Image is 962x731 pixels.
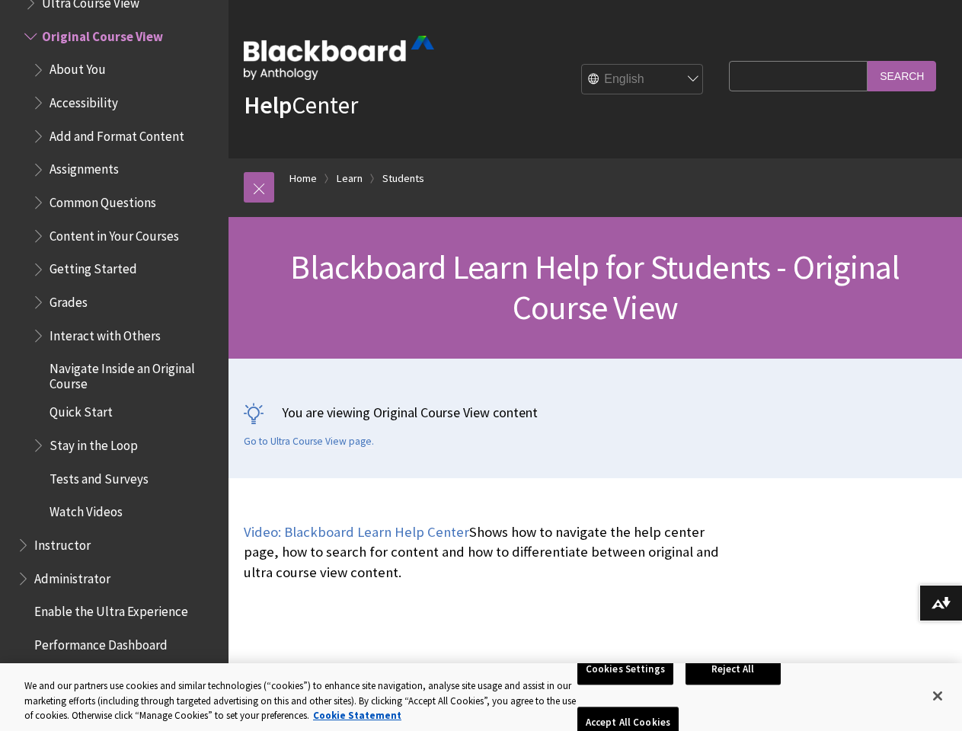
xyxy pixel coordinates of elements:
p: Shows how to navigate the help center page, how to search for content and how to differentiate be... [244,522,721,583]
select: Site Language Selector [582,65,704,95]
a: HelpCenter [244,90,358,120]
button: Close [921,679,954,713]
span: Accessibility [50,90,118,110]
span: Performance Dashboard [34,632,168,653]
span: Interact with Others [50,323,161,343]
a: More information about your privacy, opens in a new tab [313,709,401,722]
strong: Help [244,90,292,120]
p: You are viewing Original Course View content [244,403,947,422]
input: Search [868,61,936,91]
span: Navigate Inside an Original Course [50,356,218,391]
span: Getting Started [50,257,137,277]
img: Blackboard by Anthology [244,36,434,80]
a: Video: Blackboard Learn Help Center [244,523,469,541]
span: Stay in the Loop [50,433,138,453]
span: Grades [50,289,88,310]
span: Add and Format Content [50,123,184,144]
span: Enable the Ultra Experience [34,599,188,620]
a: Go to Ultra Course View page. [244,435,374,448]
button: Cookies Settings [577,653,673,685]
a: Learn [337,169,363,188]
span: Quick Start [50,400,113,420]
button: Reject All [686,653,781,685]
span: Instructor [34,532,91,553]
div: We and our partners use cookies and similar technologies (“cookies”) to enhance site navigation, ... [24,678,577,723]
span: Administrator [34,566,110,586]
span: Watch Videos [50,500,123,520]
a: Home [289,169,317,188]
a: Students [382,169,424,188]
span: About You [50,57,106,78]
span: Blackboard Learn Help for Students - Original Course View [290,246,900,328]
span: Original Course View [42,24,163,44]
span: Common Questions [50,190,156,210]
span: Assignments [50,157,119,177]
span: Tests and Surveys [50,466,149,487]
span: Content in Your Courses [50,223,179,244]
